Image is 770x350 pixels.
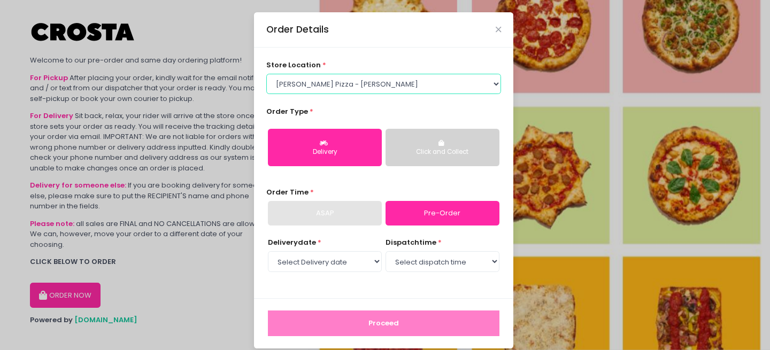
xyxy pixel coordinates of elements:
button: Proceed [268,310,499,336]
span: dispatch time [386,237,436,247]
span: Order Type [266,106,308,116]
button: Click and Collect [386,129,499,166]
button: Delivery [268,129,382,166]
div: Order Details [266,22,329,36]
div: Click and Collect [393,147,492,157]
span: Delivery date [268,237,316,247]
div: Delivery [275,147,374,157]
button: Close [496,27,501,32]
span: store location [266,60,321,70]
span: Order Time [266,187,309,197]
a: Pre-Order [386,201,499,225]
